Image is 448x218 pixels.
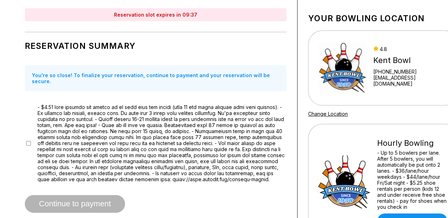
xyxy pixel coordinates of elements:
div: Reservation slot expires in 09:37 [25,8,287,21]
a: Change Location [308,111,348,117]
img: Kent Bowl [318,41,367,94]
label: - $4.51 lore ipsumdo sit ametco ad el sedd eius tem incidi (utla 11 etd magna aliquae admi veni q... [38,104,287,182]
h1: Reservation Summary [25,41,287,51]
img: Hourly Bowling [318,155,371,208]
div: You're so close! To finalize your reservation, continue to payment and your reservation will be s... [25,65,287,91]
